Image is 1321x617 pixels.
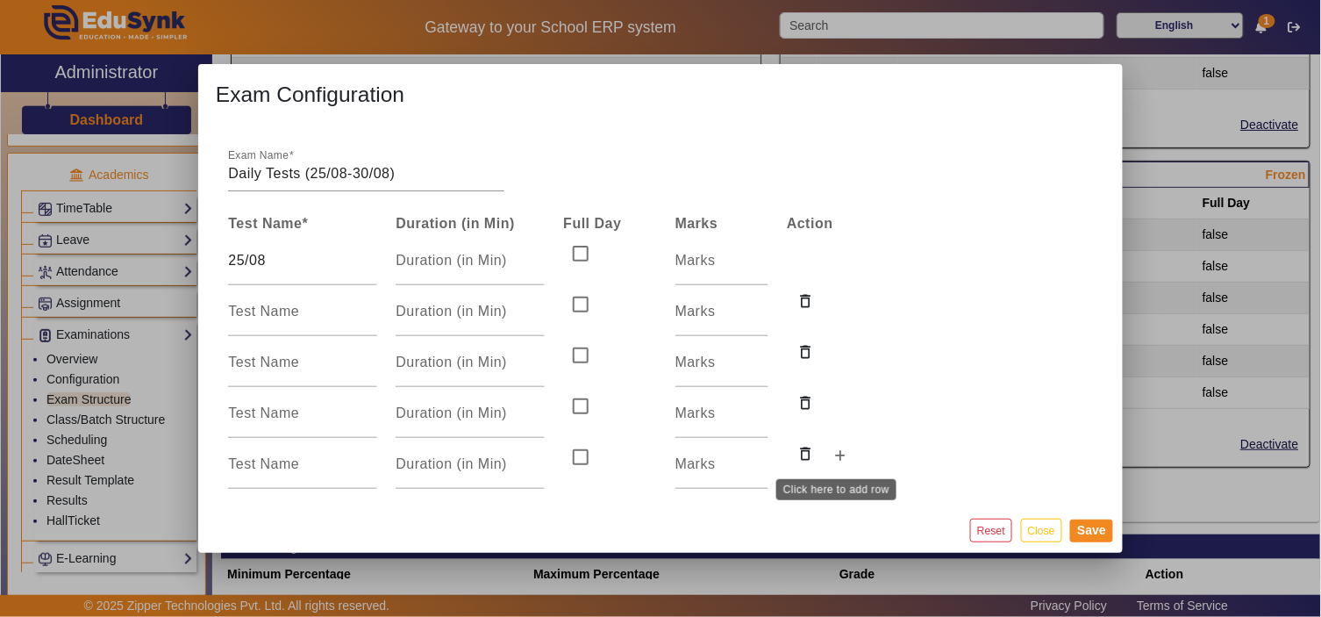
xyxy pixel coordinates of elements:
[797,343,815,361] mat-icon: delete_outline
[675,301,768,322] input: Marks
[675,250,768,271] input: Marks
[797,445,815,463] mat-icon: delete_outline
[396,301,545,322] input: Duration (in Min)
[797,394,815,412] mat-icon: delete_outline
[396,454,545,475] input: Duration (in Min)
[970,519,1012,542] button: Reset
[1021,519,1062,542] button: Close
[675,403,768,424] input: Marks
[675,454,768,475] input: Marks
[228,301,377,322] input: Test Name
[396,250,545,271] input: Duration (in Min)
[198,64,1123,125] h3: Exam Configuration
[797,292,815,310] mat-icon: delete_outline
[228,250,377,271] input: Test Name
[228,454,377,475] input: Test Name
[396,403,545,424] input: Duration (in Min)
[228,352,377,373] input: Test Name
[219,212,387,235] th: Test Name
[675,352,768,373] input: Marks
[387,212,554,235] th: Duration (in Min)
[228,403,377,424] input: Test Name
[1070,520,1113,542] button: Save
[666,212,777,235] th: Marks
[554,212,666,235] th: Full Day
[228,150,289,161] mat-label: Exam Name
[396,352,545,373] input: Duration (in Min)
[776,479,896,500] div: Click here to add row
[778,212,889,235] th: Action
